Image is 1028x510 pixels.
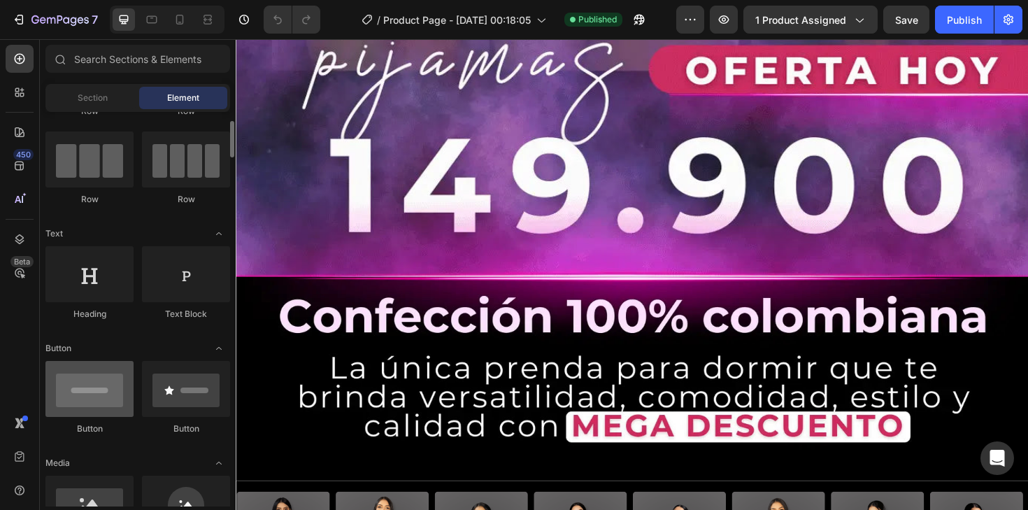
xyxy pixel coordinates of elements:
[895,14,918,26] span: Save
[208,337,230,360] span: Toggle open
[45,342,71,355] span: Button
[377,13,380,27] span: /
[78,92,108,104] span: Section
[45,227,63,240] span: Text
[6,6,104,34] button: 7
[208,222,230,245] span: Toggle open
[947,13,982,27] div: Publish
[883,6,929,34] button: Save
[980,441,1014,475] div: Open Intercom Messenger
[45,45,230,73] input: Search Sections & Elements
[45,193,134,206] div: Row
[13,149,34,160] div: 450
[935,6,994,34] button: Publish
[383,13,531,27] span: Product Page - [DATE] 00:18:05
[92,11,98,28] p: 7
[142,423,230,435] div: Button
[743,6,878,34] button: 1 product assigned
[755,13,846,27] span: 1 product assigned
[208,452,230,474] span: Toggle open
[142,193,230,206] div: Row
[236,39,1028,510] iframe: Design area
[142,308,230,320] div: Text Block
[45,457,70,469] span: Media
[45,308,134,320] div: Heading
[264,6,320,34] div: Undo/Redo
[167,92,199,104] span: Element
[10,256,34,267] div: Beta
[578,13,617,26] span: Published
[45,423,134,435] div: Button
